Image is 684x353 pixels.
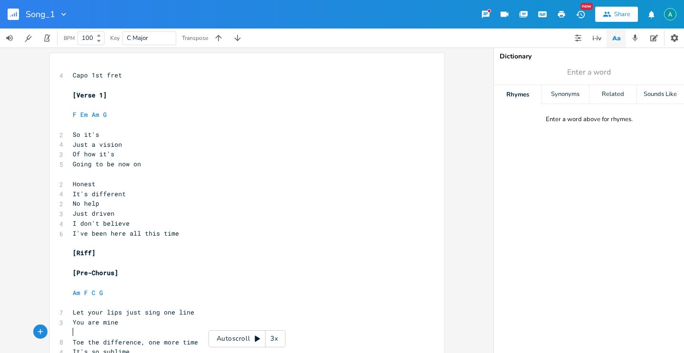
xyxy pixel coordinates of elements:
span: Going to be now on [73,160,141,168]
span: You are mine [73,318,118,326]
div: Enter a word above for rhymes. [546,115,633,124]
span: Am [92,110,99,119]
div: BPM [64,36,75,41]
span: Let your lips just sing one line [73,308,194,316]
button: Share [595,7,638,22]
span: I've been here all this time [73,229,179,238]
span: [Pre-Chorus] [73,268,118,277]
div: Share [614,10,630,19]
span: No help [73,199,99,208]
div: Sounds Like [637,85,684,104]
span: Enter a word [567,67,611,78]
span: Am [73,288,80,297]
span: So it's [73,130,99,139]
div: Related [589,85,636,104]
div: Transpose [182,35,208,41]
span: Of how it's [73,150,114,158]
span: Capo 1st fret [73,71,122,79]
img: Alex [664,8,676,20]
span: [Riff] [73,248,95,257]
span: Song_1 [26,10,55,19]
div: Autoscroll [209,330,285,347]
div: Synonyms [541,85,589,104]
span: Just a vision [73,140,122,149]
span: It's different [73,190,126,198]
div: 3x [266,330,283,347]
span: [Verse 1] [73,91,107,99]
span: F [84,288,88,297]
div: New [580,3,593,10]
span: G [99,288,103,297]
span: Toe the difference, one more time [73,338,198,346]
span: Just driven [73,209,114,218]
span: G [103,110,107,119]
span: C Major [127,34,148,42]
span: F [73,110,76,119]
span: Honest [73,180,95,188]
span: C [92,288,95,297]
div: Dictionary [500,53,678,60]
span: I don't believe [73,219,130,228]
button: New [571,6,590,23]
div: Key [110,35,120,41]
div: Rhymes [494,85,541,104]
span: Em [80,110,88,119]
